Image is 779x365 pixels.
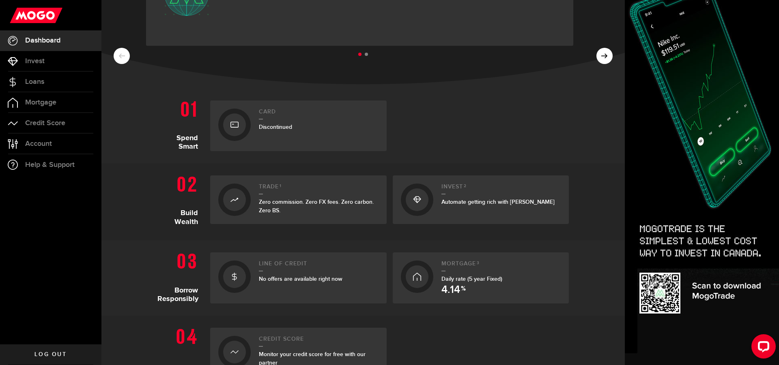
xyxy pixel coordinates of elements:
h2: Mortgage [441,260,561,271]
a: Line of creditNo offers are available right now [210,252,387,303]
span: Log out [34,352,67,357]
span: % [461,286,466,295]
span: Dashboard [25,37,60,44]
span: Loans [25,78,44,85]
h2: Card [259,109,379,120]
a: CardDiscontinued [210,100,387,151]
a: Mortgage3Daily rate (5 year Fixed) 4.14 % [393,252,569,303]
h2: Line of credit [259,260,379,271]
iframe: LiveChat chat widget [745,331,779,365]
span: Account [25,140,52,147]
span: Zero commission. Zero FX fees. Zero carbon. Zero BS. [259,199,374,214]
span: Credit Score [25,120,65,127]
span: Discontinued [259,124,292,130]
span: Mortgage [25,99,56,106]
h2: Trade [259,184,379,194]
span: Daily rate (5 year Fixed) [441,275,502,282]
span: Automate getting rich with [PERSON_NAME] [441,199,555,205]
h2: Credit Score [259,336,379,347]
a: Invest2Automate getting rich with [PERSON_NAME] [393,175,569,224]
span: No offers are available right now [259,275,342,282]
span: 4.14 [441,285,460,295]
h1: Borrow Responsibly [157,248,204,303]
h1: Build Wealth [157,171,204,228]
sup: 1 [280,184,282,188]
h2: Invest [441,184,561,194]
span: Invest [25,58,45,65]
a: Trade1Zero commission. Zero FX fees. Zero carbon. Zero BS. [210,175,387,224]
sup: 2 [464,184,467,188]
sup: 3 [477,260,480,265]
span: Help & Support [25,161,75,169]
h1: Spend Smart [157,96,204,151]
